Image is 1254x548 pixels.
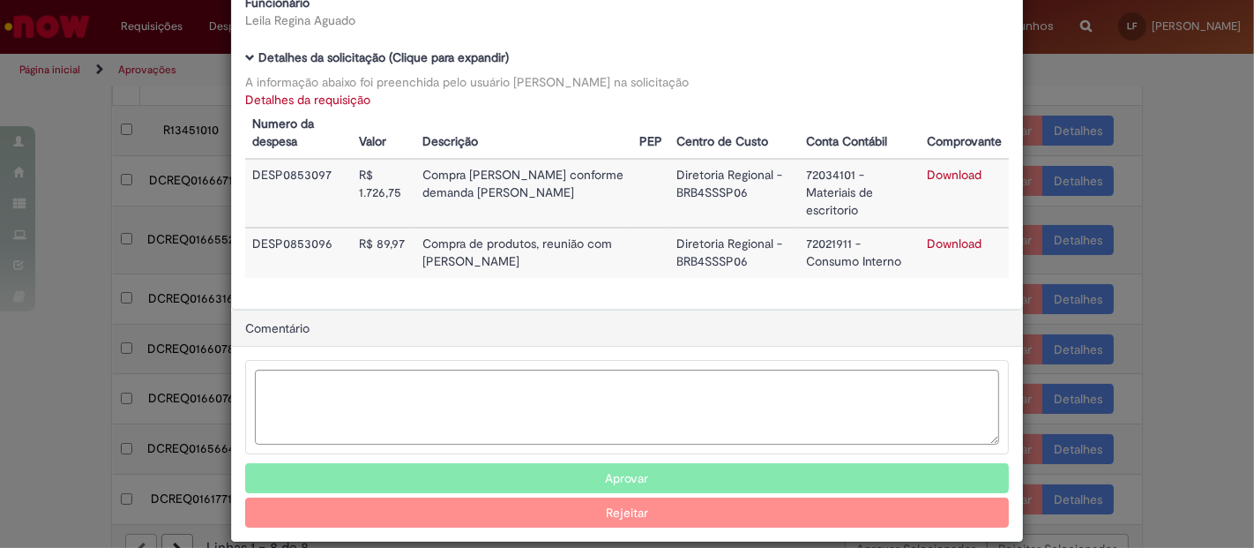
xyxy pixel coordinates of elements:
[669,109,800,159] th: Centro de Custo
[352,159,415,228] td: R$ 1.726,75
[799,109,920,159] th: Conta Contábil
[245,498,1009,528] button: Rejeitar
[927,167,982,183] a: Download
[352,109,415,159] th: Valor
[245,73,1009,91] div: A informação abaixo foi preenchida pelo usuário [PERSON_NAME] na solicitação
[245,320,310,336] span: Comentário
[415,228,632,278] td: Compra de produtos, reunião com [PERSON_NAME]
[415,109,632,159] th: Descrição
[927,236,982,251] a: Download
[799,159,920,228] td: 72034101 - Materiais de escritorio
[245,463,1009,493] button: Aprovar
[669,228,800,278] td: Diretoria Regional - BRB4SSSP06
[258,49,509,65] b: Detalhes da solicitação (Clique para expandir)
[245,109,352,159] th: Numero da despesa
[245,11,614,29] div: Leila Regina Aguado
[669,159,800,228] td: Diretoria Regional - BRB4SSSP06
[352,228,415,278] td: R$ 89,97
[632,109,669,159] th: PEP
[245,228,352,278] td: DESP0853096
[245,92,370,108] a: Detalhes da requisição
[415,159,632,228] td: Compra [PERSON_NAME] conforme demanda [PERSON_NAME]
[245,51,1009,64] h5: Detalhes da solicitação (Clique para expandir)
[245,159,352,228] td: DESP0853097
[799,228,920,278] td: 72021911 - Consumo Interno
[920,109,1009,159] th: Comprovante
